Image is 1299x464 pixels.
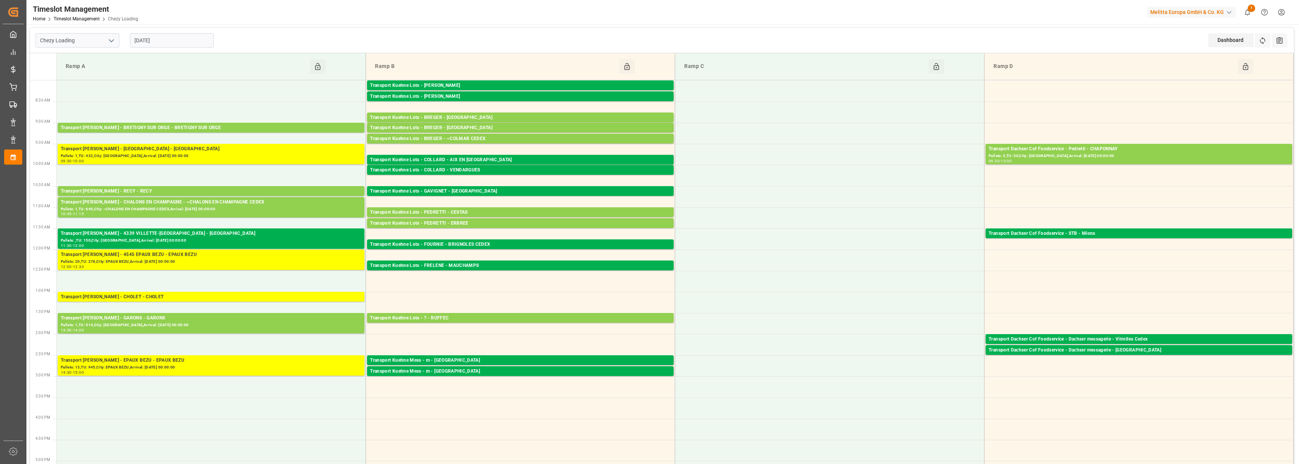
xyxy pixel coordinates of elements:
[61,265,72,268] div: 12:00
[61,322,361,328] div: Pallets: 1,TU: 514,City: [GEOGRAPHIC_DATA],Arrival: [DATE] 00:00:00
[33,183,50,187] span: 10:30 AM
[681,59,929,74] div: Ramp C
[61,244,72,247] div: 11:30
[1248,5,1255,12] span: 1
[72,159,73,163] div: -
[370,241,671,248] div: Transport Kuehne Lots - FOURNIE - BRIGNOLES CEDEX
[370,143,671,149] div: Pallets: 4,TU: 291,City: ~COLMAR CEDEX,Arrival: [DATE] 00:00:00
[370,156,671,164] div: Transport Kuehne Lots - COLLARD - AIX EN [GEOGRAPHIC_DATA]
[35,415,50,419] span: 4:00 PM
[989,230,1289,237] div: Transport Dachser Cof Foodservice - STB - Mions
[370,195,671,202] div: Pallets: 7,TU: 96,City: [GEOGRAPHIC_DATA],Arrival: [DATE] 00:00:00
[1208,33,1254,47] div: Dashboard
[105,35,117,46] button: open menu
[370,357,671,364] div: Transport Kuehne Mess - m - [GEOGRAPHIC_DATA]
[73,212,84,216] div: 11:15
[370,100,671,107] div: Pallets: 7,TU: 640,City: CARQUEFOU,Arrival: [DATE] 00:00:00
[73,159,84,163] div: 10:00
[33,267,50,271] span: 12:30 PM
[61,328,72,332] div: 13:30
[61,371,72,374] div: 14:30
[33,225,50,229] span: 11:30 AM
[61,293,361,301] div: Transport [PERSON_NAME] - CHOLET - CHOLET
[370,93,671,100] div: Transport Kuehne Lots - [PERSON_NAME]
[72,244,73,247] div: -
[989,237,1289,244] div: Pallets: 32,TU: ,City: [GEOGRAPHIC_DATA],Arrival: [DATE] 00:00:00
[63,59,310,74] div: Ramp A
[35,33,119,48] input: Type to search/select
[370,314,671,322] div: Transport Kuehne Lots - ? - RUFFEC
[370,164,671,170] div: Pallets: ,TU: 40,City: [GEOGRAPHIC_DATA],Arrival: [DATE] 00:00:00
[989,336,1289,343] div: Transport Dachser Cof Foodservice - Dachser messagerie - Vitrolles Cedex
[370,135,671,143] div: Transport Kuehne Lots - BREGER - ~COLMAR CEDEX
[72,371,73,374] div: -
[372,59,619,74] div: Ramp B
[61,153,361,159] div: Pallets: 1,TU: 432,City: [GEOGRAPHIC_DATA],Arrival: [DATE] 00:00:00
[54,16,100,22] a: Timeslot Management
[61,195,361,202] div: Pallets: ,TU: 100,City: RECY,Arrival: [DATE] 00:00:00
[35,394,50,398] span: 3:30 PM
[989,354,1289,361] div: Pallets: 2,TU: 24,City: [GEOGRAPHIC_DATA],Arrival: [DATE] 00:00:00
[61,199,361,206] div: Transport [PERSON_NAME] - CHALONS EN CHAMPAGNE - ~CHALONS EN CHAMPAGNE CEDEX
[370,89,671,96] div: Pallets: 2,TU: 1006,City: [GEOGRAPHIC_DATA],Arrival: [DATE] 00:00:00
[33,162,50,166] span: 10:00 AM
[370,132,671,138] div: Pallets: 3,TU: 128,City: [GEOGRAPHIC_DATA],Arrival: [DATE] 00:00:00
[1001,159,1012,163] div: 10:00
[989,153,1289,159] div: Pallets: 3,TU: 50,City: [GEOGRAPHIC_DATA],Arrival: [DATE] 00:00:00
[61,259,361,265] div: Pallets: 20,TU: 278,City: EPAUX BEZU,Arrival: [DATE] 00:00:00
[370,270,671,276] div: Pallets: 27,TU: 1444,City: MAUCHAMPS,Arrival: [DATE] 00:00:00
[370,322,671,328] div: Pallets: 3,TU: 983,City: RUFFEC,Arrival: [DATE] 00:00:00
[61,237,361,244] div: Pallets: ,TU: 150,City: [GEOGRAPHIC_DATA],Arrival: [DATE] 00:00:00
[61,314,361,322] div: Transport [PERSON_NAME] - GARONS - GARONS
[370,174,671,180] div: Pallets: 2,TU: 200,City: [GEOGRAPHIC_DATA],Arrival: [DATE] 00:00:00
[33,3,138,15] div: Timeslot Management
[370,220,671,227] div: Transport Kuehne Lots - PEDRETTI - ERBREE
[370,227,671,234] div: Pallets: 1,TU: ,City: ERBREE,Arrival: [DATE] 00:00:00
[35,436,50,441] span: 4:30 PM
[61,251,361,259] div: Transport [PERSON_NAME] - 4545 EPAUX BEZU - EPAUX BEZU
[370,375,671,382] div: Pallets: ,TU: 86,City: [GEOGRAPHIC_DATA],Arrival: [DATE] 00:00:00
[72,212,73,216] div: -
[370,209,671,216] div: Transport Kuehne Lots - PEDRETTI - CESTAS
[1147,7,1236,18] div: Melitta Europa GmbH & Co. KG
[61,132,361,138] div: Pallets: ,TU: 48,City: [GEOGRAPHIC_DATA],Arrival: [DATE] 00:00:00
[72,328,73,332] div: -
[61,206,361,213] div: Pallets: 1,TU: 640,City: ~CHALONS EN CHAMPAGNE CEDEX,Arrival: [DATE] 00:00:00
[990,59,1238,74] div: Ramp D
[370,364,671,371] div: Pallets: ,TU: 104,City: [GEOGRAPHIC_DATA],Arrival: [DATE] 00:00:00
[370,248,671,255] div: Pallets: 1,TU: ,City: BRIGNOLES CEDEX,Arrival: [DATE] 00:00:00
[35,119,50,123] span: 9:00 AM
[73,371,84,374] div: 15:00
[1000,159,1001,163] div: -
[73,328,84,332] div: 14:00
[1147,5,1239,19] button: Melitta Europa GmbH & Co. KG
[61,301,361,307] div: Pallets: ,TU: 64,City: [GEOGRAPHIC_DATA],Arrival: [DATE] 00:00:00
[61,145,361,153] div: Transport [PERSON_NAME] - [GEOGRAPHIC_DATA] - [GEOGRAPHIC_DATA]
[72,265,73,268] div: -
[35,288,50,293] span: 1:00 PM
[35,310,50,314] span: 1:30 PM
[370,188,671,195] div: Transport Kuehne Lots - GAVIGNET - [GEOGRAPHIC_DATA]
[989,145,1289,153] div: Transport Dachser Cof Foodservice - Pedretti - CHAPONNAY
[61,188,361,195] div: Transport [PERSON_NAME] - RECY - RECY
[61,159,72,163] div: 09:30
[370,216,671,223] div: Pallets: 4,TU: 415,City: [GEOGRAPHIC_DATA],Arrival: [DATE] 00:00:00
[35,373,50,377] span: 3:00 PM
[61,212,72,216] div: 10:45
[370,124,671,132] div: Transport Kuehne Lots - BREGER - [GEOGRAPHIC_DATA]
[35,352,50,356] span: 2:30 PM
[989,347,1289,354] div: Transport Dachser Cof Foodservice - Dachser messagerie - [GEOGRAPHIC_DATA]
[35,140,50,145] span: 9:30 AM
[370,368,671,375] div: Transport Kuehne Mess - m - [GEOGRAPHIC_DATA]
[989,159,1000,163] div: 09:30
[61,364,361,371] div: Pallets: 13,TU: 945,City: EPAUX BEZU,Arrival: [DATE] 00:00:00
[370,114,671,122] div: Transport Kuehne Lots - BREGER - [GEOGRAPHIC_DATA]
[1256,4,1273,21] button: Help Center
[61,230,361,237] div: Transport [PERSON_NAME] - 4339 VILLETTE-[GEOGRAPHIC_DATA] - [GEOGRAPHIC_DATA]
[61,124,361,132] div: Transport [PERSON_NAME] - BRETIGNY SUR ORGE - BRETIGNY SUR ORGE
[989,343,1289,350] div: Pallets: 1,TU: 23,City: Vitrolles Cedex,Arrival: [DATE] 00:00:00
[1239,4,1256,21] button: show 1 new notifications
[33,204,50,208] span: 11:00 AM
[130,33,214,48] input: DD-MM-YYYY
[35,331,50,335] span: 2:00 PM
